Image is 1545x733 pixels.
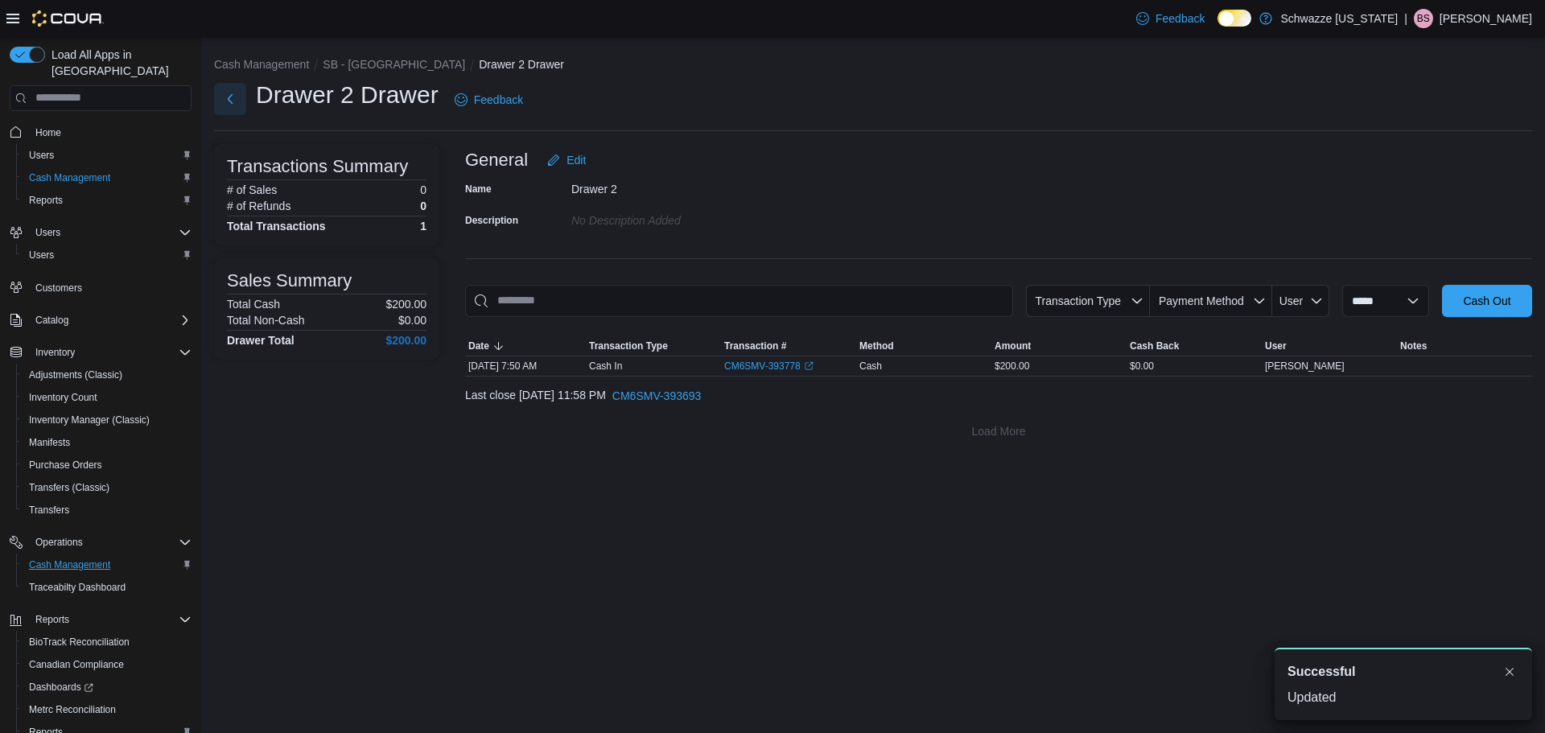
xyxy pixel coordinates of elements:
div: No Description added [571,208,787,227]
h4: Drawer Total [227,334,295,347]
button: Transaction Type [1026,285,1150,317]
span: Traceabilty Dashboard [23,578,192,597]
span: Method [859,340,894,352]
button: Users [16,144,198,167]
span: $200.00 [995,360,1029,373]
span: Transaction Type [589,340,668,352]
span: Date [468,340,489,352]
button: Reports [29,610,76,629]
h4: Total Transactions [227,220,326,233]
svg: External link [804,361,814,371]
button: User [1262,336,1397,356]
span: Reports [35,613,69,626]
button: Drawer 2 Drawer [479,58,564,71]
span: Inventory Manager (Classic) [23,410,192,430]
span: Load All Apps in [GEOGRAPHIC_DATA] [45,47,192,79]
span: Customers [29,278,192,298]
span: Reports [29,194,63,207]
p: 0 [420,200,426,212]
div: Drawer 2 [571,176,787,196]
button: Payment Method [1150,285,1272,317]
span: Cash [859,360,882,373]
a: Feedback [448,84,529,116]
span: Canadian Compliance [23,655,192,674]
a: BioTrack Reconciliation [23,632,136,652]
a: Inventory Manager (Classic) [23,410,156,430]
button: Users [16,244,198,266]
button: Notes [1397,336,1532,356]
button: Operations [29,533,89,552]
span: BS [1417,9,1430,28]
span: Catalog [35,314,68,327]
img: Cova [32,10,104,27]
span: Home [29,122,192,142]
span: Transaction Type [1035,294,1121,307]
span: Dashboards [23,677,192,697]
a: Canadian Compliance [23,655,130,674]
button: Edit [541,144,592,176]
p: Cash In [589,360,622,373]
span: Users [29,149,54,162]
a: Customers [29,278,89,298]
p: 0 [420,183,426,196]
span: Transfers (Classic) [29,481,109,494]
button: Adjustments (Classic) [16,364,198,386]
button: Home [3,121,198,144]
label: Name [465,183,492,196]
a: CM6SMV-393778External link [724,360,814,373]
span: Operations [35,536,83,549]
a: Cash Management [23,555,117,574]
span: Reports [29,610,192,629]
p: Schwazze [US_STATE] [1280,9,1398,28]
span: Cash Management [29,558,110,571]
button: Reports [16,189,198,212]
a: Cash Management [23,168,117,187]
button: Dismiss toast [1500,662,1519,682]
span: Inventory Count [29,391,97,404]
span: [PERSON_NAME] [1265,360,1345,373]
a: Purchase Orders [23,455,109,475]
button: CM6SMV-393693 [606,380,708,412]
a: Traceabilty Dashboard [23,578,132,597]
span: User [1265,340,1287,352]
span: Adjustments (Classic) [23,365,192,385]
button: Inventory [3,341,198,364]
span: BioTrack Reconciliation [23,632,192,652]
span: Users [29,223,192,242]
span: Operations [29,533,192,552]
h3: Sales Summary [227,271,352,290]
span: Inventory Count [23,388,192,407]
span: BioTrack Reconciliation [29,636,130,649]
button: Purchase Orders [16,454,198,476]
button: Traceabilty Dashboard [16,576,198,599]
span: Reports [23,191,192,210]
span: Inventory Manager (Classic) [29,414,150,426]
button: Customers [3,276,198,299]
button: Canadian Compliance [16,653,198,676]
input: This is a search bar. As you type, the results lower in the page will automatically filter. [465,285,1013,317]
span: Purchase Orders [29,459,102,472]
div: Brianna Salero [1414,9,1433,28]
span: Manifests [29,436,70,449]
a: Metrc Reconciliation [23,700,122,719]
h1: Drawer 2 Drawer [256,79,439,111]
button: Reports [3,608,198,631]
h6: Total Cash [227,298,280,311]
button: Method [856,336,991,356]
a: Transfers [23,500,76,520]
span: Purchase Orders [23,455,192,475]
a: Feedback [1130,2,1211,35]
button: User [1272,285,1329,317]
button: Inventory Count [16,386,198,409]
a: Users [23,146,60,165]
span: Inventory [35,346,75,359]
button: Users [3,221,198,244]
button: Manifests [16,431,198,454]
a: Adjustments (Classic) [23,365,129,385]
span: Cash Management [23,168,192,187]
span: Catalog [29,311,192,330]
span: Cash Management [29,171,110,184]
button: Inventory Manager (Classic) [16,409,198,431]
span: Successful [1287,662,1355,682]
